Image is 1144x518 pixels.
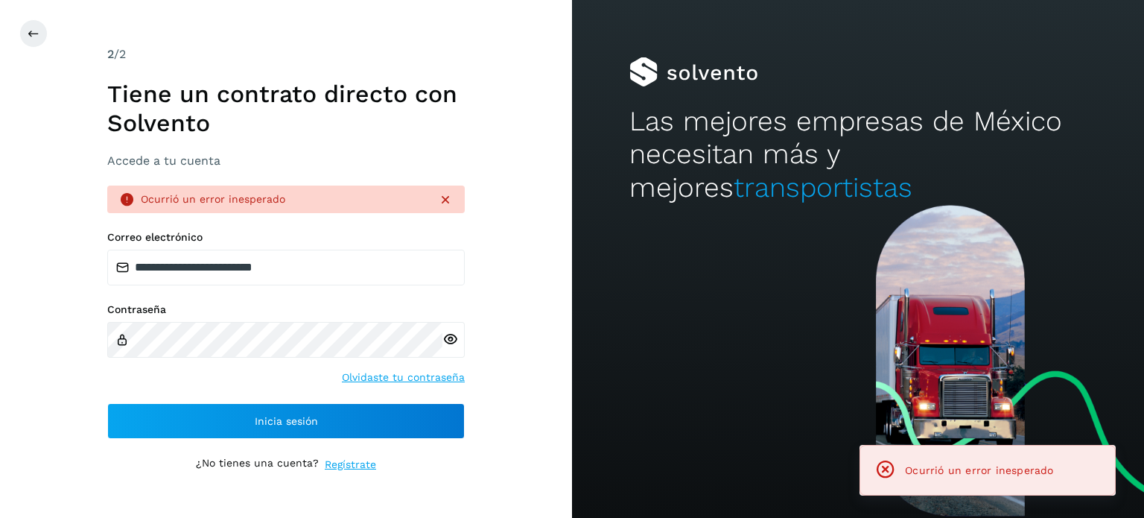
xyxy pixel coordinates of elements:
div: /2 [107,45,465,63]
button: Inicia sesión [107,403,465,439]
span: Inicia sesión [255,416,318,426]
label: Correo electrónico [107,231,465,244]
h3: Accede a tu cuenta [107,154,465,168]
span: Ocurrió un error inesperado [905,464,1053,476]
a: Olvidaste tu contraseña [342,370,465,385]
h2: Las mejores empresas de México necesitan más y mejores [629,105,1087,204]
a: Regístrate [325,457,376,473]
span: transportistas [734,171,912,203]
label: Contraseña [107,303,465,316]
span: 2 [107,47,114,61]
p: ¿No tienes una cuenta? [196,457,319,473]
div: Ocurrió un error inesperado [141,192,426,207]
h1: Tiene un contrato directo con Solvento [107,80,465,137]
